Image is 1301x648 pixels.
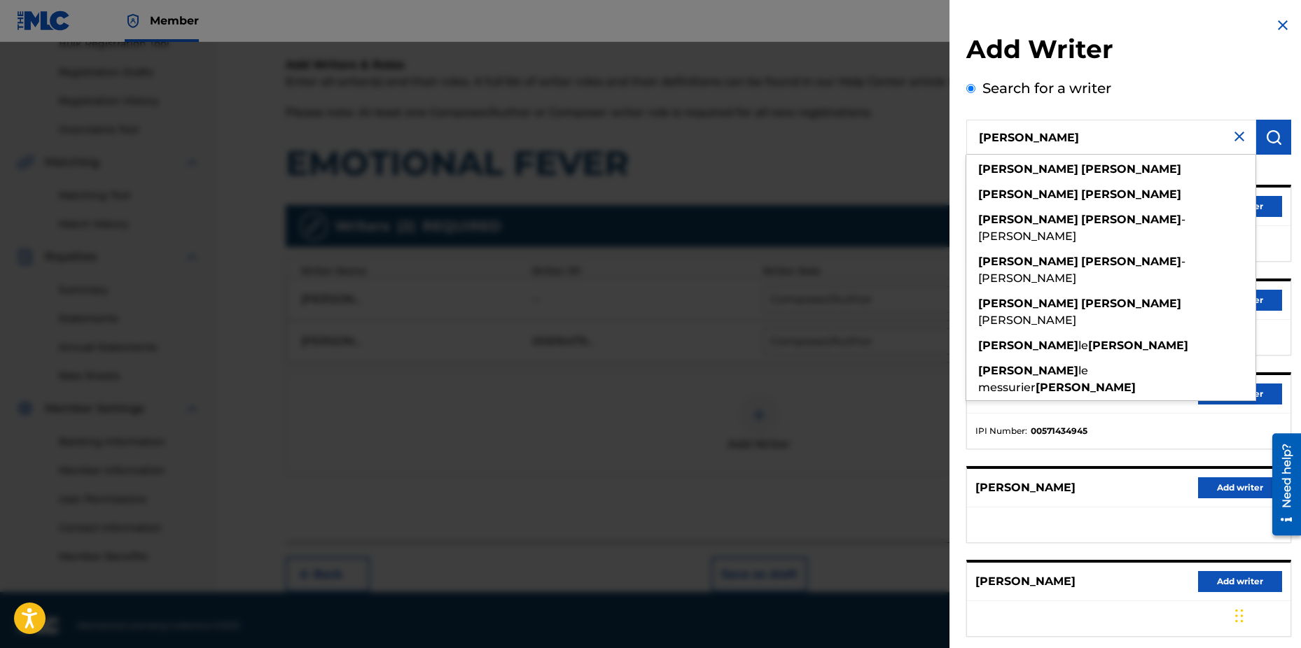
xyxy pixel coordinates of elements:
[1081,297,1181,310] strong: [PERSON_NAME]
[978,162,1078,176] strong: [PERSON_NAME]
[1198,477,1282,498] button: Add writer
[1235,595,1244,637] div: Træk
[978,255,1078,268] strong: [PERSON_NAME]
[978,297,1078,310] strong: [PERSON_NAME]
[1231,581,1301,648] div: Chat-widget
[975,573,1076,590] p: [PERSON_NAME]
[1031,425,1087,437] strong: 00571434945
[125,13,141,29] img: Top Rightsholder
[978,339,1078,352] strong: [PERSON_NAME]
[1265,129,1282,146] img: Search Works
[975,479,1076,496] p: [PERSON_NAME]
[1231,581,1301,648] iframe: Chat Widget
[1262,428,1301,540] iframe: Resource Center
[1231,128,1248,145] img: close
[1198,571,1282,592] button: Add writer
[966,34,1291,69] h2: Add Writer
[17,10,71,31] img: MLC Logo
[1081,213,1181,226] strong: [PERSON_NAME]
[1078,339,1088,352] span: le
[978,213,1078,226] strong: [PERSON_NAME]
[1081,162,1181,176] strong: [PERSON_NAME]
[150,13,199,29] span: Member
[1081,255,1181,268] strong: [PERSON_NAME]
[966,120,1256,155] input: Search writer's name or IPI Number
[978,364,1078,377] strong: [PERSON_NAME]
[978,188,1078,201] strong: [PERSON_NAME]
[978,314,1076,327] span: [PERSON_NAME]
[1081,188,1181,201] strong: [PERSON_NAME]
[1088,339,1188,352] strong: [PERSON_NAME]
[982,80,1111,97] label: Search for a writer
[975,425,1027,437] span: IPI Number :
[1036,381,1136,394] strong: [PERSON_NAME]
